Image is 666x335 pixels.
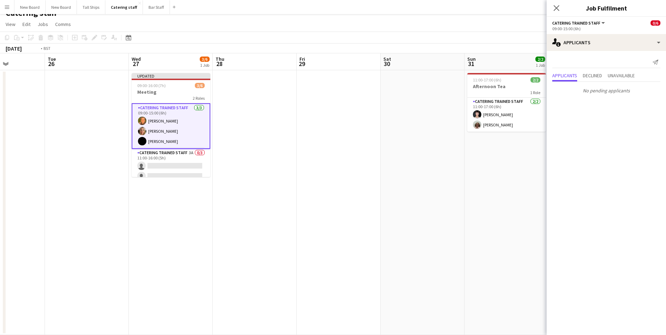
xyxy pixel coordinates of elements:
a: View [3,20,18,29]
span: Applicants [552,73,577,78]
button: New Board [46,0,77,14]
button: Tall Ships [77,0,105,14]
a: Comms [52,20,74,29]
span: Catering trained staff [552,20,600,26]
button: Catering staff [105,0,143,14]
button: Catering trained staff [552,20,606,26]
div: BST [44,46,51,51]
span: Unavailable [608,73,635,78]
span: Edit [22,21,31,27]
span: View [6,21,15,27]
h3: Job Fulfilment [547,4,666,13]
span: Jobs [38,21,48,27]
a: Jobs [35,20,51,29]
span: 0/6 [651,20,660,26]
div: [DATE] [6,45,22,52]
button: Bar Staff [143,0,170,14]
span: Declined [583,73,602,78]
div: Applicants [547,34,666,51]
div: 09:00-15:00 (6h) [552,26,660,31]
span: Comms [55,21,71,27]
button: New Board [14,0,46,14]
a: Edit [20,20,33,29]
p: No pending applicants [547,85,666,97]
